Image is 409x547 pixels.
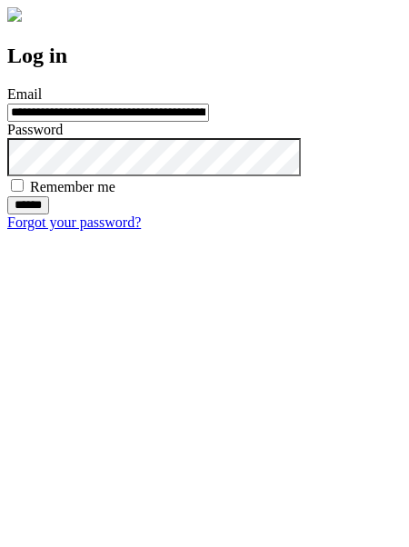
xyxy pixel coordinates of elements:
[7,7,22,22] img: logo-4e3dc11c47720685a147b03b5a06dd966a58ff35d612b21f08c02c0306f2b779.png
[7,86,42,102] label: Email
[30,179,115,194] label: Remember me
[7,122,63,137] label: Password
[7,214,141,230] a: Forgot your password?
[7,44,402,68] h2: Log in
